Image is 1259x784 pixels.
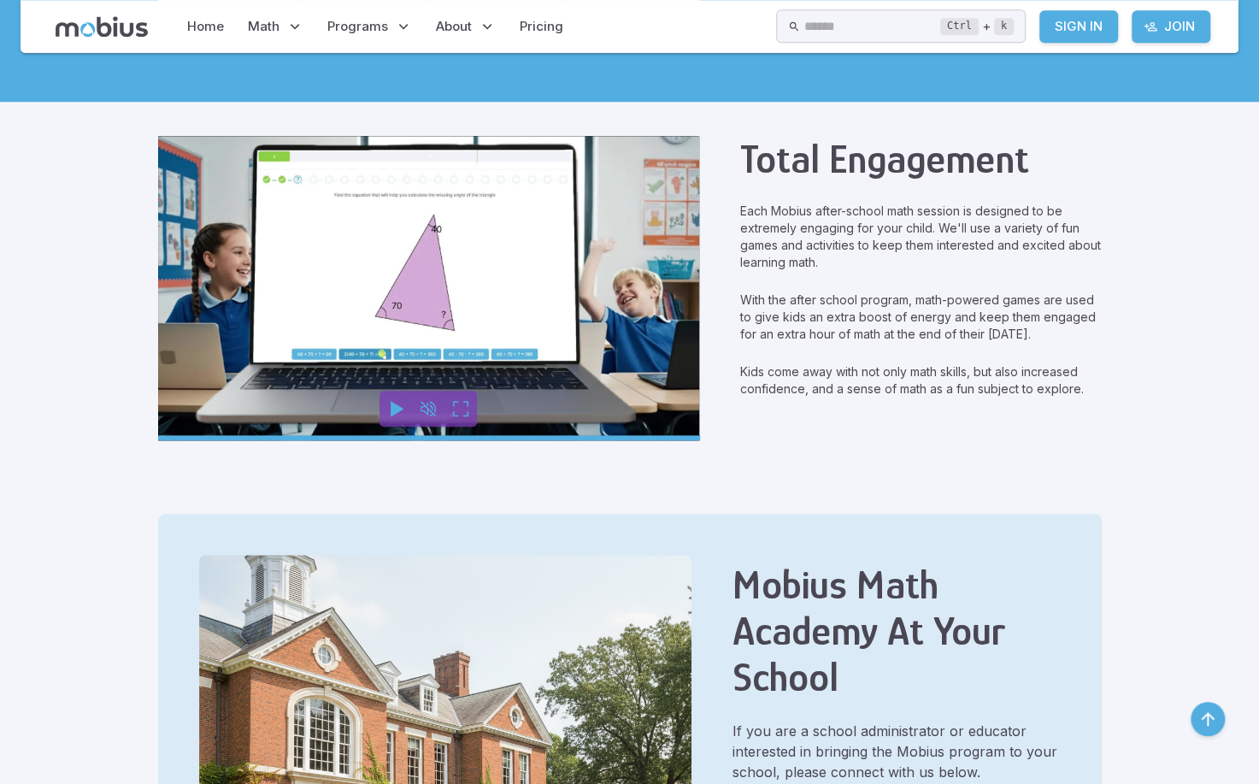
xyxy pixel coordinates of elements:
[940,18,979,35] kbd: Ctrl
[740,136,1101,182] h2: Total Engagement
[740,203,1101,271] p: Each Mobius after-school math session is designed to be extremely engaging for your child. We'll ...
[327,17,388,36] span: Programs
[732,721,1061,782] p: If you are a school administrator or educator interested in bringing the Mobius program to your s...
[515,7,568,46] a: Pricing
[436,17,472,36] span: About
[182,7,229,46] a: Home
[940,16,1014,37] div: +
[1132,10,1210,43] a: Join
[740,292,1101,343] p: With the after school program, math-powered games are used to give kids an extra boost of energy ...
[732,562,1061,700] h2: Mobius Math Academy At Your School
[994,18,1014,35] kbd: k
[1039,10,1118,43] a: Sign In
[740,363,1101,398] p: Kids come away with not only math skills, but also increased confidence, and a sense of math as a...
[248,17,279,36] span: Math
